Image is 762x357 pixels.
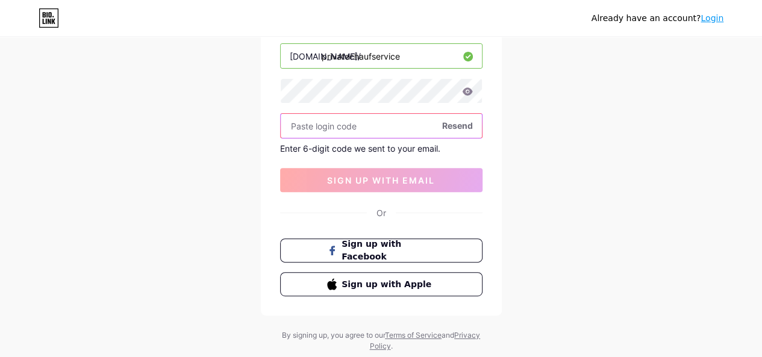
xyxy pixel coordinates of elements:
[442,119,473,132] span: Resend
[280,168,482,192] button: sign up with email
[342,238,435,263] span: Sign up with Facebook
[385,331,442,340] a: Terms of Service
[280,238,482,262] button: Sign up with Facebook
[281,114,482,138] input: Paste login code
[342,278,435,291] span: Sign up with Apple
[376,206,386,219] div: Or
[281,44,482,68] input: username
[592,12,723,25] div: Already have an account?
[280,272,482,296] button: Sign up with Apple
[327,175,435,185] span: sign up with email
[701,13,723,23] a: Login
[280,143,482,154] div: Enter 6-digit code we sent to your email.
[290,50,361,63] div: [DOMAIN_NAME]/
[279,330,484,352] div: By signing up, you agree to our and .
